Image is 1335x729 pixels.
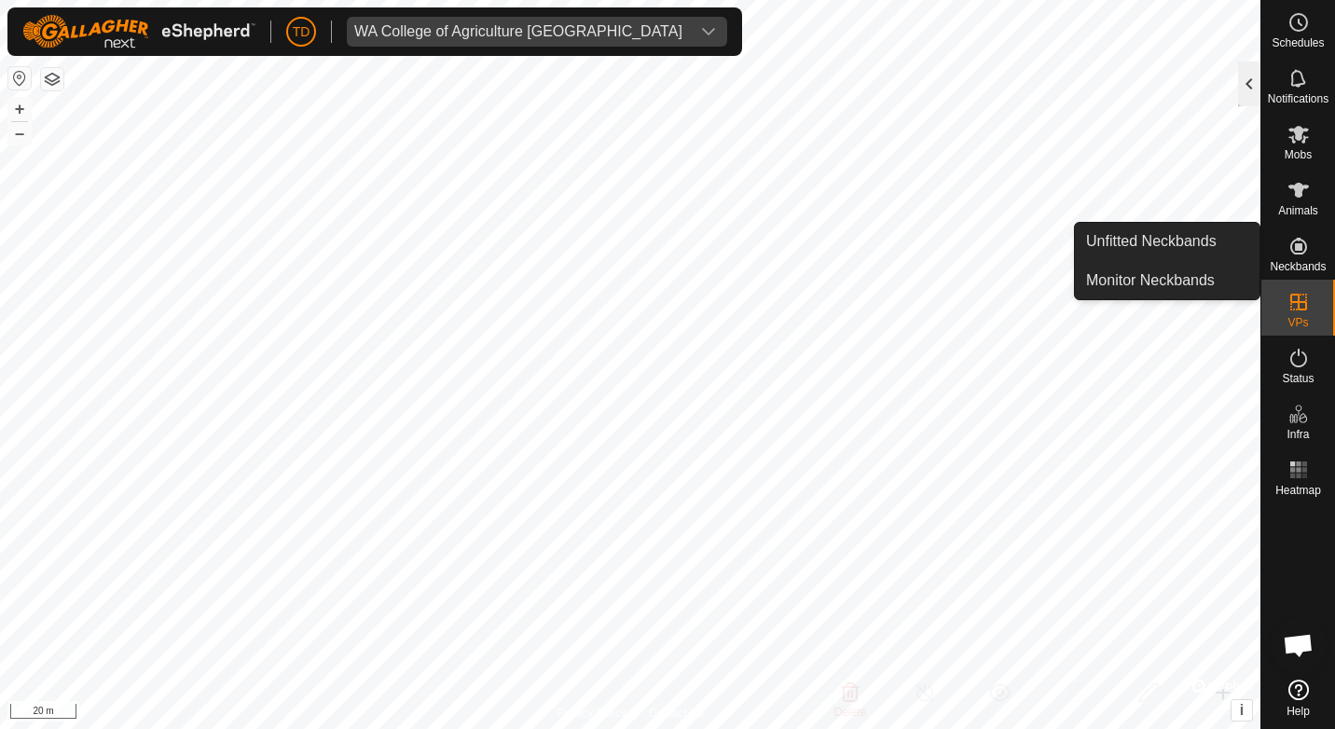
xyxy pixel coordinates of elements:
[649,705,704,722] a: Contact Us
[1261,672,1335,724] a: Help
[8,98,31,120] button: +
[1285,149,1312,160] span: Mobs
[1287,317,1308,328] span: VPs
[1086,230,1217,253] span: Unfitted Neckbands
[1075,223,1259,260] a: Unfitted Neckbands
[8,67,31,89] button: Reset Map
[1270,261,1326,272] span: Neckbands
[1275,485,1321,496] span: Heatmap
[293,22,310,42] span: TD
[1268,93,1328,104] span: Notifications
[354,24,682,39] div: WA College of Agriculture [GEOGRAPHIC_DATA]
[1271,617,1327,673] a: Open chat
[8,122,31,144] button: –
[1240,702,1244,718] span: i
[1086,269,1215,292] span: Monitor Neckbands
[1075,262,1259,299] a: Monitor Neckbands
[347,17,690,47] span: WA College of Agriculture Denmark
[1232,700,1252,721] button: i
[690,17,727,47] div: dropdown trigger
[41,68,63,90] button: Map Layers
[1287,429,1309,440] span: Infra
[1272,37,1324,48] span: Schedules
[1287,706,1310,717] span: Help
[22,15,255,48] img: Gallagher Logo
[1278,205,1318,216] span: Animals
[1282,373,1314,384] span: Status
[557,705,626,722] a: Privacy Policy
